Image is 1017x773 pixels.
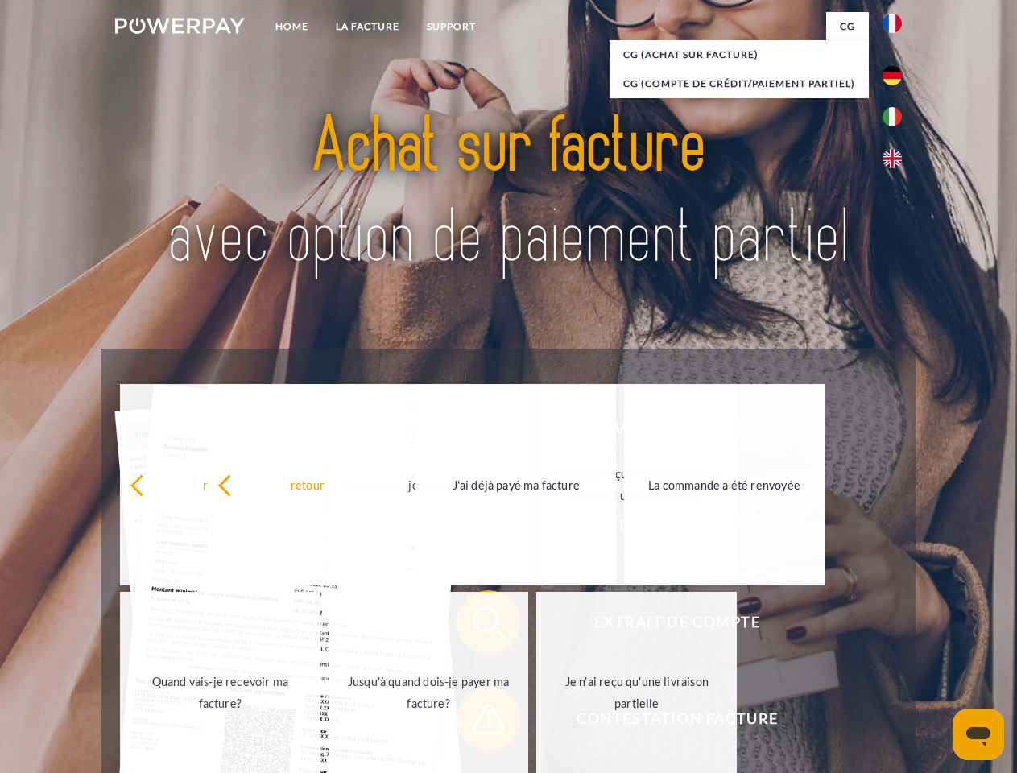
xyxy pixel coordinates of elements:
[154,77,863,308] img: title-powerpay_fr.svg
[883,149,902,168] img: en
[130,473,311,495] div: retour
[546,671,727,714] div: Je n'ai reçu qu'une livraison partielle
[338,671,519,714] div: Jusqu'à quand dois-je payer ma facture?
[322,12,413,41] a: LA FACTURE
[115,18,245,34] img: logo-powerpay-white.svg
[610,69,869,98] a: CG (Compte de crédit/paiement partiel)
[883,66,902,85] img: de
[883,107,902,126] img: it
[413,12,490,41] a: Support
[262,12,322,41] a: Home
[610,40,869,69] a: CG (achat sur facture)
[217,473,399,495] div: retour
[130,671,311,714] div: Quand vais-je recevoir ma facture?
[425,473,606,495] div: J'ai déjà payé ma facture
[634,473,815,495] div: La commande a été renvoyée
[953,709,1004,760] iframe: Bouton de lancement de la fenêtre de messagerie
[826,12,869,41] a: CG
[883,14,902,33] img: fr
